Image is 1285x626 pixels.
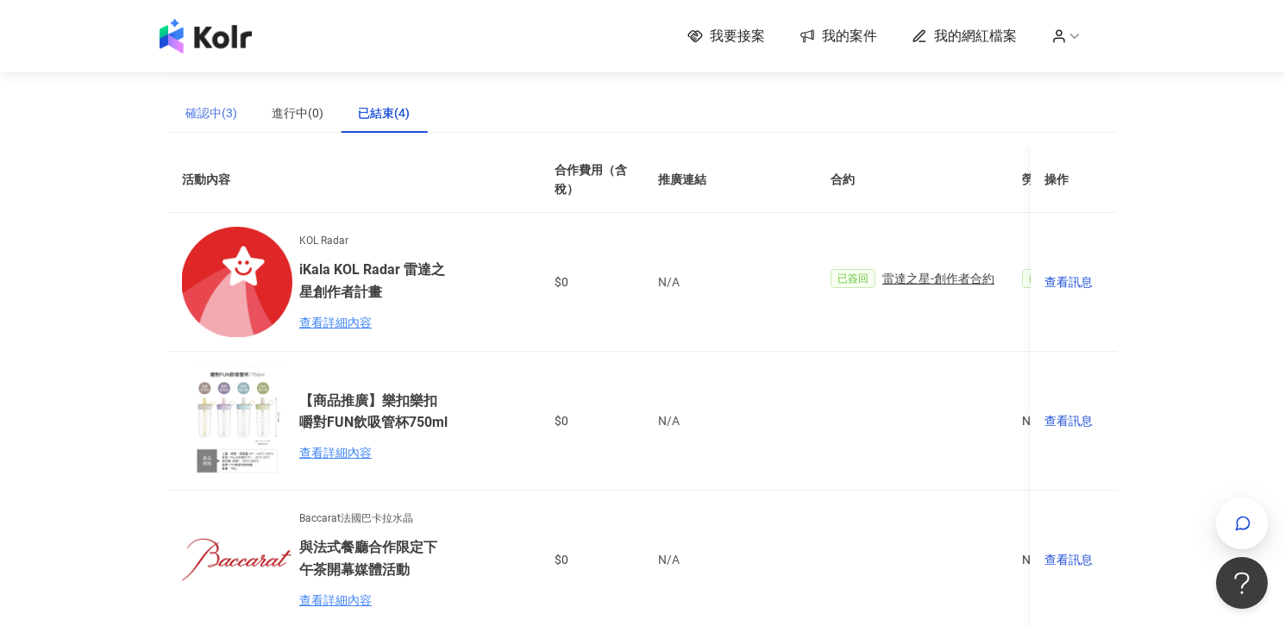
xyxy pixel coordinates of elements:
th: 推廣連結 [644,147,817,213]
h6: 【商品推廣】樂扣樂扣嚼對FUN飲吸管杯750ml [299,390,450,433]
span: KOL Radar [299,233,450,249]
a: 我要接案 [687,27,765,46]
div: 查看訊息 [1044,550,1103,569]
img: 樂扣樂扣嚼對FUN飲吸管杯750ml/ [182,366,292,476]
span: 已簽回 [1022,269,1067,288]
div: 進行中(0) [272,103,323,122]
p: N/A [658,272,803,291]
h6: 與法式餐廳合作限定下午茶開幕媒體活動 [299,536,450,579]
span: 我的案件 [822,27,877,46]
div: 確認中(3) [185,103,237,122]
th: 活動內容 [168,147,513,213]
span: 我的網紅檔案 [934,27,1017,46]
img: iKala KOL Radar 雷達之星創作者計畫 [182,227,292,337]
h6: iKala KOL Radar 雷達之星創作者計畫 [299,259,450,302]
th: 操作 [1031,147,1117,213]
td: $0 [541,213,644,352]
td: $0 [541,352,644,491]
th: 合約 [817,147,1008,213]
div: 查看詳細內容 [299,443,450,462]
iframe: Help Scout Beacon - Open [1216,557,1268,609]
td: N/A [1008,352,1124,491]
p: N/A [658,411,803,430]
img: Baccarat與法式餐廳聯名合作限定下午茶 [182,504,292,615]
p: N/A [658,550,803,569]
div: 查看詳細內容 [299,591,450,610]
div: 已結束(4) [358,103,410,122]
a: 我的案件 [799,27,877,46]
span: 已簽回 [831,269,875,288]
div: 查看訊息 [1044,272,1103,291]
div: 查看訊息 [1044,411,1103,430]
span: 我要接案 [710,27,765,46]
div: 查看詳細內容 [299,313,450,332]
a: 我的網紅檔案 [912,27,1017,46]
span: Baccarat法國巴卡拉水晶 [299,510,450,527]
th: 勞報單 [1008,147,1124,213]
img: logo [160,19,252,53]
th: 合作費用（含稅） [541,147,644,213]
span: 雷達之星-創作者合約 [882,269,994,288]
